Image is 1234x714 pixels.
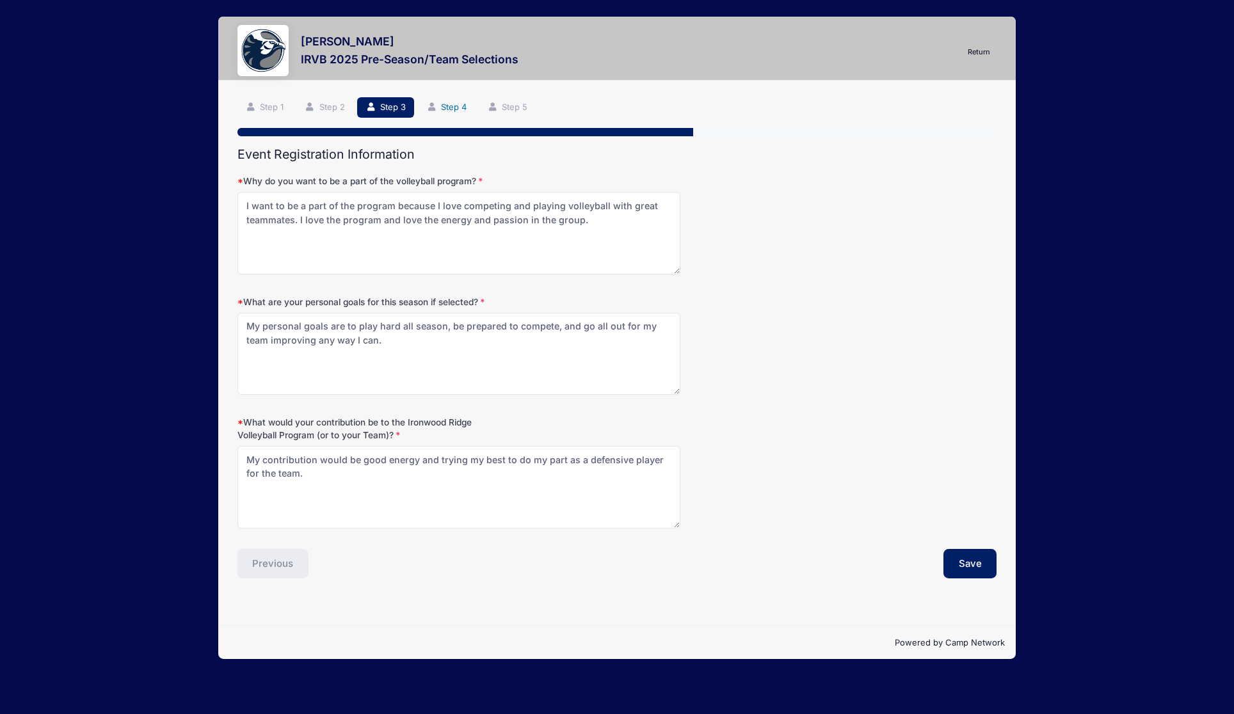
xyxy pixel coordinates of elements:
[301,35,518,48] h3: [PERSON_NAME]
[418,97,475,118] a: Step 4
[943,549,997,578] button: Save
[237,192,680,274] textarea: I want to be a part of the program because I love competing and playing volleyball with great tea...
[237,416,491,442] label: What would your contribution be to the Ironwood Ridge Volleyball Program (or to your Team)?
[237,313,680,395] textarea: My personal goals are to play hard all season, be prepared to compete, and go all out for my team...
[357,97,414,118] a: Step 3
[229,637,1006,649] p: Powered by Camp Network
[301,52,518,66] h3: IRVB 2025 Pre-Season/Team Selections
[237,296,491,308] label: What are your personal goals for this season if selected?
[237,97,292,118] a: Step 1
[237,147,997,162] h2: Event Registration Information
[296,97,353,118] a: Step 2
[961,45,997,60] a: Return
[479,97,536,118] a: Step 5
[237,446,680,528] textarea: My contribution would be good energy and trying my best to do my part as a defensive player for t...
[237,175,491,187] label: Why do you want to be a part of the volleyball program?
